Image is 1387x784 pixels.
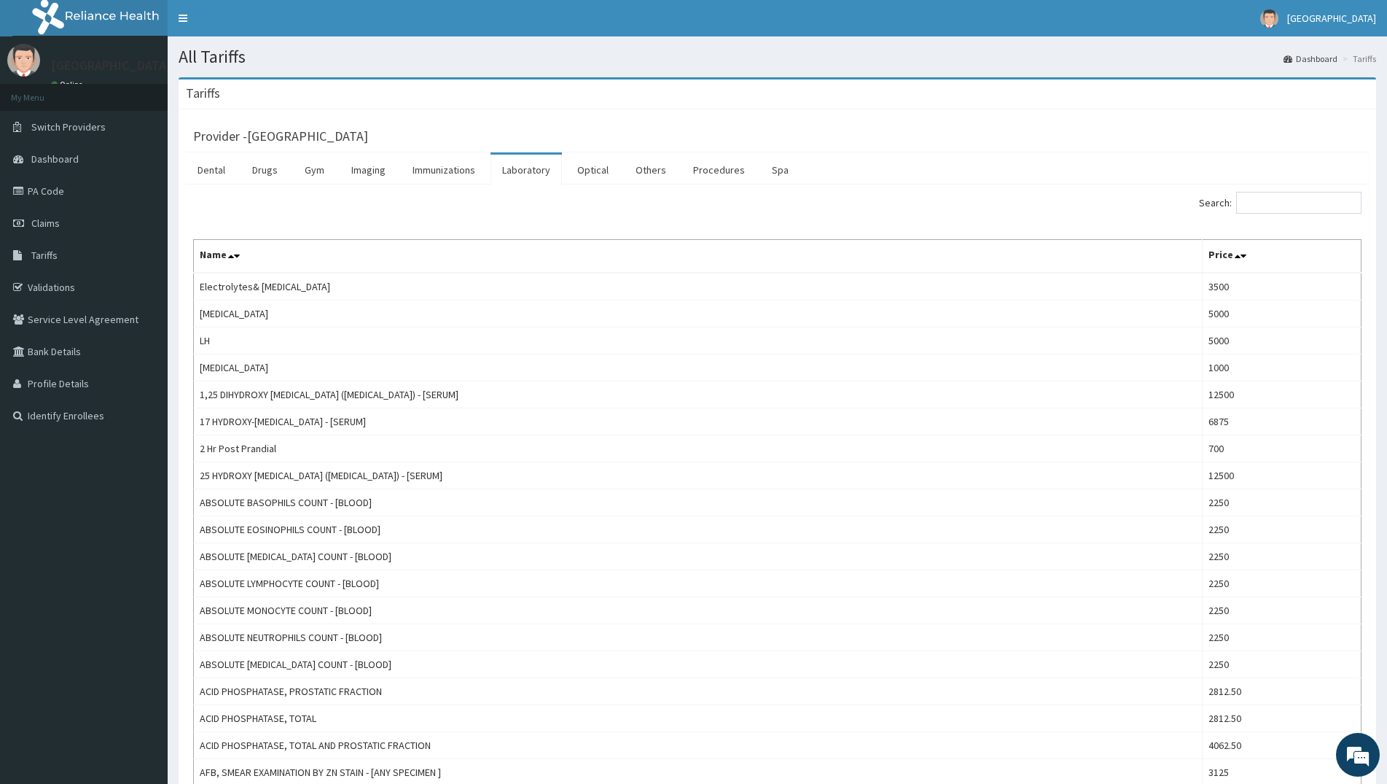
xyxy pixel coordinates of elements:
[1203,543,1361,570] td: 2250
[1284,53,1337,65] a: Dashboard
[340,155,397,185] a: Imaging
[194,240,1203,273] th: Name
[1203,462,1361,489] td: 12500
[194,543,1203,570] td: ABSOLUTE [MEDICAL_DATA] COUNT - [BLOOD]
[194,651,1203,678] td: ABSOLUTE [MEDICAL_DATA] COUNT - [BLOOD]
[1203,240,1361,273] th: Price
[401,155,487,185] a: Immunizations
[194,354,1203,381] td: [MEDICAL_DATA]
[194,435,1203,462] td: 2 Hr Post Prandial
[7,398,278,449] textarea: Type your message and hit 'Enter'
[194,705,1203,732] td: ACID PHOSPHATASE, TOTAL
[1203,732,1361,759] td: 4062.50
[1203,381,1361,408] td: 12500
[1236,192,1361,214] input: Search:
[1203,327,1361,354] td: 5000
[76,82,245,101] div: Chat with us now
[239,7,274,42] div: Minimize live chat window
[1287,12,1376,25] span: [GEOGRAPHIC_DATA]
[1339,53,1376,65] li: Tariffs
[1260,9,1278,28] img: User Image
[760,155,800,185] a: Spa
[566,155,620,185] a: Optical
[194,300,1203,327] td: [MEDICAL_DATA]
[1203,624,1361,651] td: 2250
[1203,705,1361,732] td: 2812.50
[194,732,1203,759] td: ACID PHOSPHATASE, TOTAL AND PROSTATIC FRACTION
[194,381,1203,408] td: 1,25 DIHYDROXY [MEDICAL_DATA] ([MEDICAL_DATA]) - [SERUM]
[1203,354,1361,381] td: 1000
[31,152,79,166] span: Dashboard
[1203,408,1361,435] td: 6875
[1203,435,1361,462] td: 700
[193,130,368,143] h3: Provider - [GEOGRAPHIC_DATA]
[186,155,237,185] a: Dental
[293,155,336,185] a: Gym
[624,155,678,185] a: Others
[85,184,201,331] span: We're online!
[31,217,60,230] span: Claims
[1203,651,1361,678] td: 2250
[194,408,1203,435] td: 17 HYDROXY-[MEDICAL_DATA] - [SERUM]
[179,47,1376,66] h1: All Tariffs
[194,597,1203,624] td: ABSOLUTE MONOCYTE COUNT - [BLOOD]
[194,516,1203,543] td: ABSOLUTE EOSINOPHILS COUNT - [BLOOD]
[1203,516,1361,543] td: 2250
[27,73,59,109] img: d_794563401_company_1708531726252_794563401
[241,155,289,185] a: Drugs
[194,678,1203,705] td: ACID PHOSPHATASE, PROSTATIC FRACTION
[491,155,562,185] a: Laboratory
[1199,192,1361,214] label: Search:
[186,87,220,100] h3: Tariffs
[51,79,86,90] a: Online
[194,624,1203,651] td: ABSOLUTE NEUTROPHILS COUNT - [BLOOD]
[1203,300,1361,327] td: 5000
[51,59,171,72] p: [GEOGRAPHIC_DATA]
[194,489,1203,516] td: ABSOLUTE BASOPHILS COUNT - [BLOOD]
[31,120,106,133] span: Switch Providers
[194,273,1203,300] td: Electrolytes& [MEDICAL_DATA]
[7,44,40,77] img: User Image
[194,462,1203,489] td: 25 HYDROXY [MEDICAL_DATA] ([MEDICAL_DATA]) - [SERUM]
[1203,570,1361,597] td: 2250
[1203,489,1361,516] td: 2250
[1203,678,1361,705] td: 2812.50
[681,155,757,185] a: Procedures
[1203,273,1361,300] td: 3500
[194,327,1203,354] td: LH
[1203,597,1361,624] td: 2250
[31,249,58,262] span: Tariffs
[194,570,1203,597] td: ABSOLUTE LYMPHOCYTE COUNT - [BLOOD]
